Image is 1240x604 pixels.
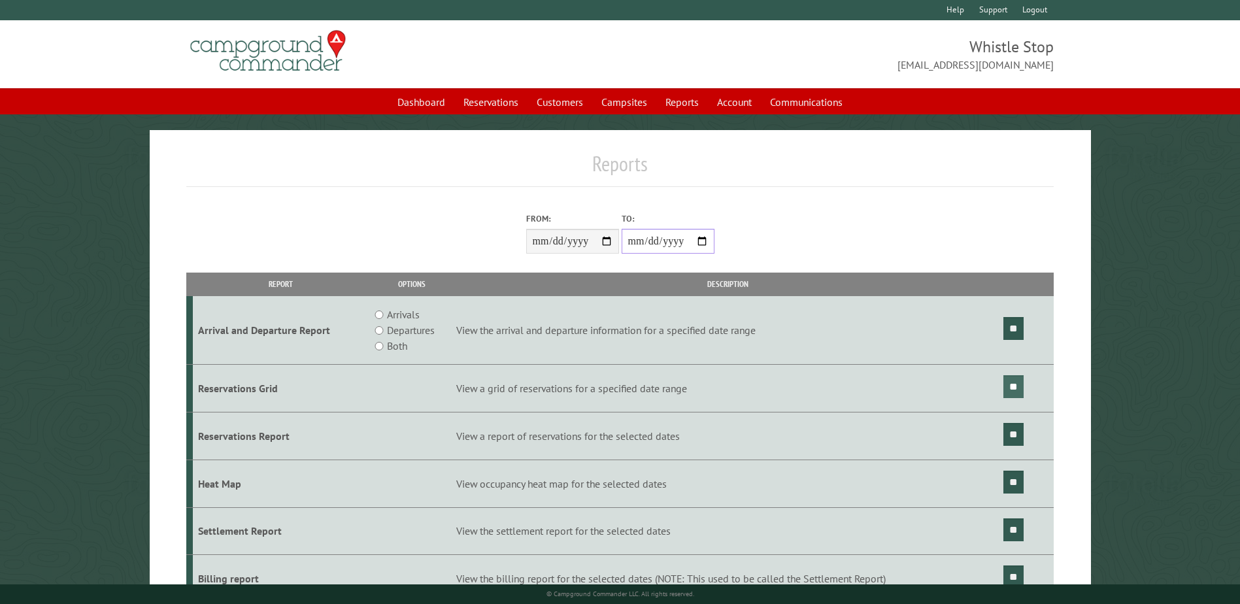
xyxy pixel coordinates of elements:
th: Options [369,273,454,295]
a: Communications [762,90,850,114]
span: Whistle Stop [EMAIL_ADDRESS][DOMAIN_NAME] [620,36,1054,73]
th: Description [454,273,1001,295]
a: Reservations [456,90,526,114]
td: View the settlement report for the selected dates [454,507,1001,555]
small: © Campground Commander LLC. All rights reserved. [546,590,694,598]
label: Departures [387,322,435,338]
h1: Reports [186,151,1053,187]
label: To: [622,212,714,225]
td: View a grid of reservations for a specified date range [454,365,1001,412]
td: Arrival and Departure Report [193,296,369,365]
label: Arrivals [387,307,420,322]
img: Campground Commander [186,25,350,76]
a: Account [709,90,760,114]
th: Report [193,273,369,295]
a: Customers [529,90,591,114]
a: Dashboard [390,90,453,114]
a: Reports [658,90,707,114]
td: Settlement Report [193,507,369,555]
td: Reservations Report [193,412,369,460]
td: View the arrival and departure information for a specified date range [454,296,1001,365]
label: Both [387,338,407,354]
td: View occupancy heat map for the selected dates [454,460,1001,507]
td: Billing report [193,555,369,603]
td: View a report of reservations for the selected dates [454,412,1001,460]
td: Reservations Grid [193,365,369,412]
label: From: [526,212,619,225]
a: Campsites [594,90,655,114]
td: Heat Map [193,460,369,507]
td: View the billing report for the selected dates (NOTE: This used to be called the Settlement Report) [454,555,1001,603]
